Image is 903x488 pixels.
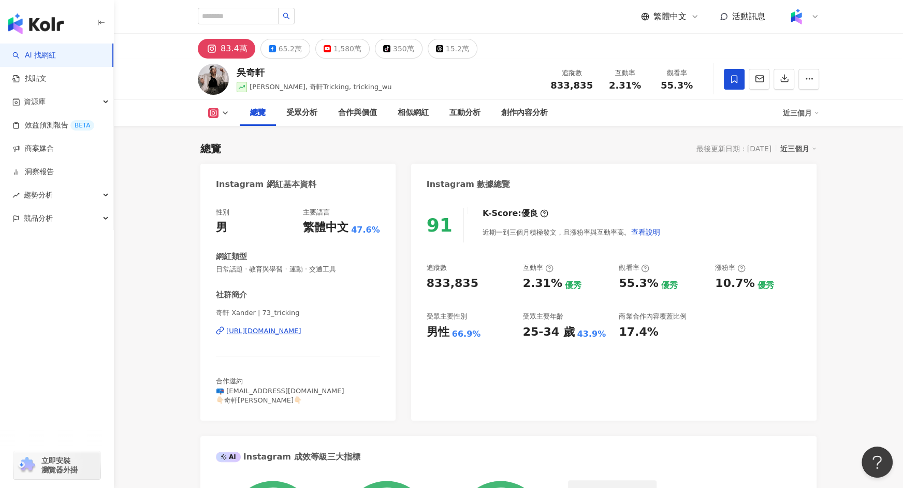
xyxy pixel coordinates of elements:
span: 繁體中文 [653,11,687,22]
a: [URL][DOMAIN_NAME] [216,326,380,336]
a: 洞察報告 [12,167,54,177]
div: 近期一到三個月積極發文，且漲粉率與互動率高。 [483,222,661,242]
div: 15.2萬 [446,41,469,56]
span: 奇軒 Xander | 73_tricking [216,308,380,318]
a: 效益預測報告BETA [12,120,94,131]
a: 找貼文 [12,74,47,84]
span: 活動訊息 [732,11,765,21]
div: K-Score : [483,208,548,219]
div: 互動率 [605,68,645,78]
div: 男 [216,220,227,236]
div: 觀看率 [657,68,696,78]
span: 競品分析 [24,207,53,230]
button: 350萬 [375,39,423,59]
div: 相似網紅 [398,107,429,119]
div: 受眾分析 [286,107,317,119]
img: logo [8,13,64,34]
div: 833,835 [427,276,478,292]
span: search [283,12,290,20]
div: 漲粉率 [715,263,746,272]
div: 觀看率 [619,263,649,272]
div: 66.9% [452,328,481,340]
div: 吳奇軒 [237,66,392,79]
div: 10.7% [715,276,754,292]
div: 350萬 [393,41,414,56]
div: 55.3% [619,276,658,292]
div: 男性 [427,324,449,340]
div: 2.31% [522,276,562,292]
div: [URL][DOMAIN_NAME] [226,326,301,336]
a: 商案媒合 [12,143,54,154]
button: 查看說明 [631,222,661,242]
div: 追蹤數 [427,263,447,272]
img: chrome extension [17,457,37,473]
div: 43.9% [577,328,606,340]
span: 趨勢分析 [24,183,53,207]
button: 83.4萬 [198,39,255,59]
div: 優良 [521,208,538,219]
span: [PERSON_NAME], 奇軒Tricking, tricking_wu [250,83,392,91]
div: 主要語言 [303,208,330,217]
div: 25-34 歲 [522,324,574,340]
span: 55.3% [661,80,693,91]
span: 2.31% [609,80,641,91]
div: 總覽 [250,107,266,119]
div: 近三個月 [780,142,817,155]
div: Instagram 網紅基本資料 [216,179,316,190]
div: 創作內容分析 [501,107,548,119]
div: 社群簡介 [216,290,247,300]
div: 近三個月 [783,105,819,121]
div: 繁體中文 [303,220,348,236]
div: 83.4萬 [221,41,247,56]
div: AI [216,452,241,462]
a: searchAI 找網紅 [12,50,56,61]
div: 17.4% [619,324,658,340]
div: Instagram 成效等級三大指標 [216,451,360,463]
div: 受眾主要年齡 [522,312,563,321]
span: 日常話題 · 教育與學習 · 運動 · 交通工具 [216,265,380,274]
button: 15.2萬 [428,39,477,59]
a: chrome extension立即安裝 瀏覽器外掛 [13,451,100,479]
div: 網紅類型 [216,251,247,262]
span: 47.6% [351,224,380,236]
div: 優秀 [565,280,581,291]
span: 查看說明 [631,228,660,236]
div: 合作與價值 [338,107,377,119]
button: 1,580萬 [315,39,370,59]
div: Instagram 數據總覽 [427,179,511,190]
div: 互動率 [522,263,553,272]
img: Kolr%20app%20icon%20%281%29.png [787,7,806,26]
span: 資源庫 [24,90,46,113]
div: 優秀 [757,280,774,291]
span: rise [12,192,20,199]
span: 立即安裝 瀏覽器外掛 [41,456,78,475]
span: 合作邀約 📪 [EMAIL_ADDRESS][DOMAIN_NAME] 👇🏻奇軒[PERSON_NAME]👇🏻 [216,377,344,404]
div: 總覽 [200,141,221,156]
button: 65.2萬 [260,39,310,59]
div: 受眾主要性別 [427,312,467,321]
div: 優秀 [661,280,678,291]
div: 1,580萬 [333,41,361,56]
iframe: Help Scout Beacon - Open [862,447,893,478]
span: 833,835 [550,80,593,91]
div: 91 [427,214,453,236]
div: 最後更新日期：[DATE] [696,145,771,153]
div: 商業合作內容覆蓋比例 [619,312,686,321]
div: 性別 [216,208,229,217]
img: KOL Avatar [198,64,229,95]
div: 互動分析 [449,107,480,119]
div: 追蹤數 [550,68,593,78]
div: 65.2萬 [279,41,302,56]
